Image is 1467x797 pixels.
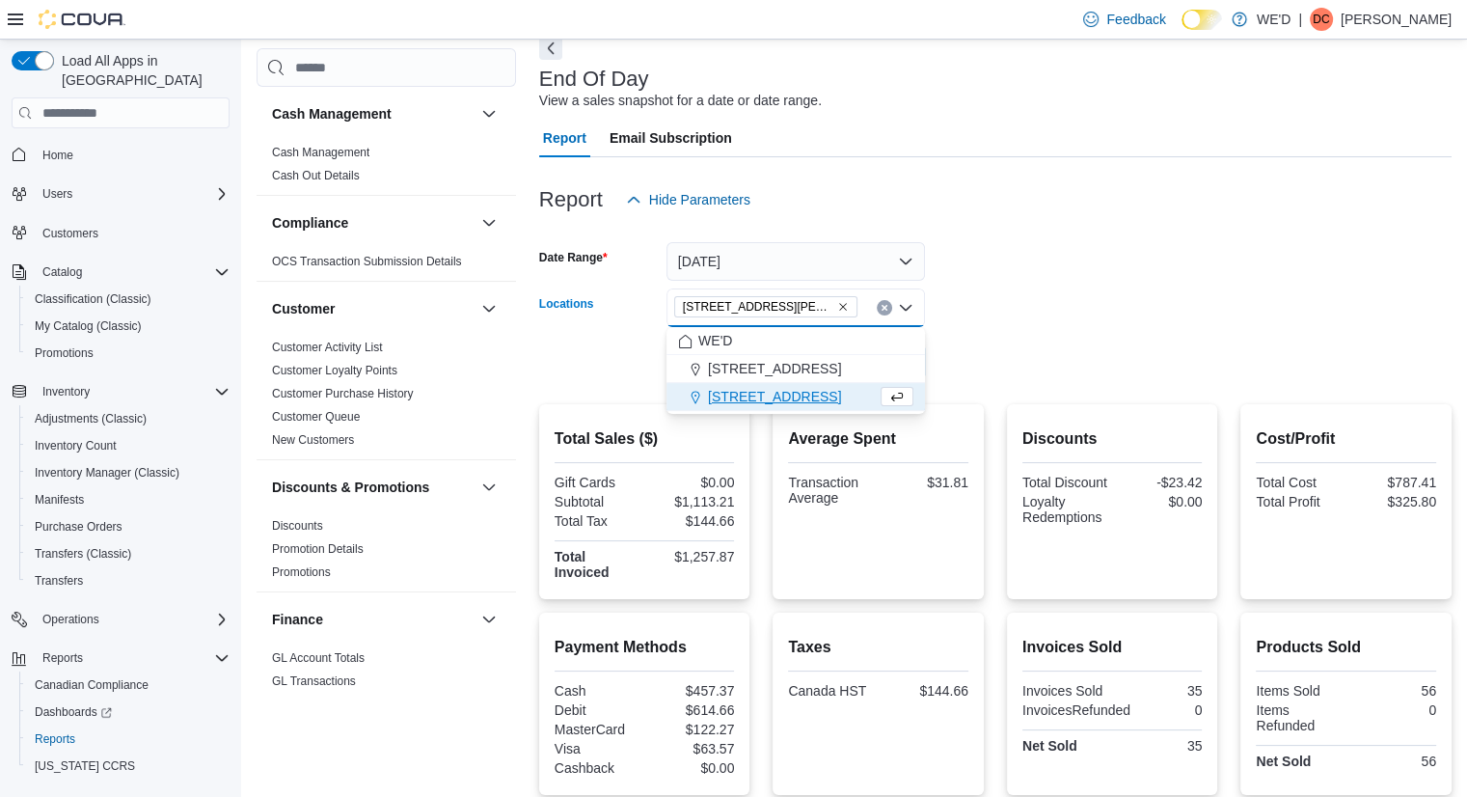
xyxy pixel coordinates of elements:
[27,569,230,592] span: Transfers
[272,564,331,580] span: Promotions
[27,673,230,697] span: Canadian Compliance
[35,546,131,562] span: Transfers (Classic)
[257,250,516,281] div: Compliance
[555,427,735,451] h2: Total Sales ($)
[27,542,139,565] a: Transfers (Classic)
[19,405,237,432] button: Adjustments (Classic)
[272,387,414,400] a: Customer Purchase History
[42,226,98,241] span: Customers
[1022,683,1108,699] div: Invoices Sold
[272,565,331,579] a: Promotions
[35,182,230,206] span: Users
[555,741,640,756] div: Visa
[19,459,237,486] button: Inventory Manager (Classic)
[19,432,237,459] button: Inventory Count
[27,542,230,565] span: Transfers (Classic)
[35,492,84,508] span: Manifests
[1182,30,1182,31] span: Dark Mode
[1256,683,1342,699] div: Items Sold
[555,636,735,659] h2: Payment Methods
[27,461,230,484] span: Inventory Manager (Classic)
[4,606,237,633] button: Operations
[19,486,237,513] button: Manifests
[539,188,603,211] h3: Report
[555,683,640,699] div: Cash
[674,296,857,317] span: 205 Quigley Rd #5
[42,186,72,202] span: Users
[35,222,106,245] a: Customers
[477,211,501,234] button: Compliance
[648,494,734,509] div: $1,113.21
[898,300,913,316] button: Close list of options
[35,345,94,361] span: Promotions
[555,494,640,509] div: Subtotal
[1350,702,1436,718] div: 0
[648,741,734,756] div: $63.57
[257,141,516,195] div: Cash Management
[272,610,474,629] button: Finance
[272,478,474,497] button: Discounts & Promotions
[27,488,230,511] span: Manifests
[877,300,892,316] button: Clear input
[648,549,734,564] div: $1,257.87
[35,758,135,774] span: [US_STATE] CCRS
[35,380,230,403] span: Inventory
[649,190,750,209] span: Hide Parameters
[648,702,734,718] div: $614.66
[35,411,147,426] span: Adjustments (Classic)
[883,475,968,490] div: $31.81
[27,342,230,365] span: Promotions
[4,378,237,405] button: Inventory
[35,261,230,284] span: Catalog
[35,608,107,631] button: Operations
[27,701,230,724] span: Dashboards
[1022,427,1203,451] h2: Discounts
[883,683,968,699] div: $144.66
[1310,8,1333,31] div: David Chu
[1257,8,1290,31] p: WE'D
[35,519,122,535] span: Purchase Orders
[35,438,117,453] span: Inventory Count
[272,340,383,355] span: Customer Activity List
[27,755,230,778] span: Washington CCRS
[42,384,90,399] span: Inventory
[35,144,81,167] a: Home
[272,168,360,183] span: Cash Out Details
[1256,475,1342,490] div: Total Cost
[27,515,130,538] a: Purchase Orders
[35,646,91,670] button: Reports
[19,540,237,567] button: Transfers (Classic)
[1022,738,1077,754] strong: Net Sold
[555,475,640,490] div: Gift Cards
[27,488,92,511] a: Manifests
[539,37,562,60] button: Next
[555,722,640,737] div: MasterCard
[1022,702,1130,718] div: InvoicesRefunded
[1350,475,1436,490] div: $787.41
[272,610,323,629] h3: Finance
[666,383,925,411] button: [STREET_ADDRESS]
[555,513,640,529] div: Total Tax
[1022,636,1203,659] h2: Invoices Sold
[1116,683,1202,699] div: 35
[477,608,501,631] button: Finance
[272,341,383,354] a: Customer Activity List
[27,728,230,751] span: Reports
[42,148,73,163] span: Home
[539,250,608,265] label: Date Range
[27,515,230,538] span: Purchase Orders
[39,10,125,29] img: Cova
[683,297,833,316] span: [STREET_ADDRESS][PERSON_NAME]
[539,91,822,111] div: View a sales snapshot for a date or date range.
[272,169,360,182] a: Cash Out Details
[35,318,142,334] span: My Catalog (Classic)
[1256,427,1436,451] h2: Cost/Profit
[543,119,586,157] span: Report
[42,612,99,627] span: Operations
[837,301,849,313] button: Remove 205 Quigley Rd #5 from selection in this group
[1298,8,1302,31] p: |
[35,704,112,720] span: Dashboards
[42,650,83,666] span: Reports
[35,465,179,481] span: Inventory Manager (Classic)
[1116,494,1202,509] div: $0.00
